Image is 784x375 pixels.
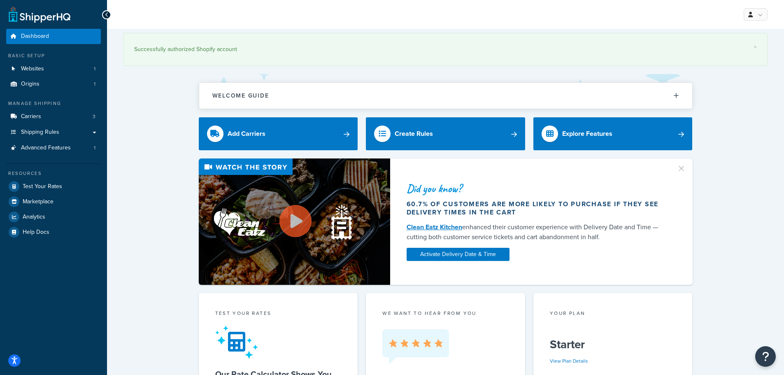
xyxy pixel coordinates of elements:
[6,140,101,156] a: Advanced Features1
[6,170,101,177] div: Resources
[21,81,40,88] span: Origins
[93,113,95,120] span: 3
[550,357,588,365] a: View Plan Details
[21,144,71,151] span: Advanced Features
[6,140,101,156] li: Advanced Features
[407,222,667,242] div: enhanced their customer experience with Delivery Date and Time — cutting both customer service ti...
[21,129,59,136] span: Shipping Rules
[407,248,509,261] a: Activate Delivery Date & Time
[562,128,612,140] div: Explore Features
[6,179,101,194] a: Test Your Rates
[550,310,676,319] div: Your Plan
[94,144,95,151] span: 1
[23,198,54,205] span: Marketplace
[395,128,433,140] div: Create Rules
[407,183,667,194] div: Did you know?
[6,100,101,107] div: Manage Shipping
[6,125,101,140] a: Shipping Rules
[6,109,101,124] li: Carriers
[23,214,45,221] span: Analytics
[94,81,95,88] span: 1
[407,222,462,232] a: Clean Eatz Kitchen
[6,61,101,77] a: Websites1
[21,33,49,40] span: Dashboard
[23,183,62,190] span: Test Your Rates
[6,77,101,92] a: Origins1
[550,338,676,351] h5: Starter
[215,310,342,319] div: Test your rates
[407,200,667,217] div: 60.7% of customers are more likely to purchase if they see delivery times in the cart
[6,61,101,77] li: Websites
[6,225,101,240] a: Help Docs
[6,52,101,59] div: Basic Setup
[533,117,693,150] a: Explore Features
[6,194,101,209] a: Marketplace
[21,65,44,72] span: Websites
[23,229,49,236] span: Help Docs
[212,93,269,99] h2: Welcome Guide
[6,210,101,224] a: Analytics
[755,346,776,367] button: Open Resource Center
[199,117,358,150] a: Add Carriers
[228,128,265,140] div: Add Carriers
[6,109,101,124] a: Carriers3
[199,158,390,285] img: Video thumbnail
[382,310,509,317] p: we want to hear from you
[754,44,757,50] a: ×
[94,65,95,72] span: 1
[134,44,757,55] div: Successfully authorized Shopify account
[6,29,101,44] a: Dashboard
[199,83,692,109] button: Welcome Guide
[6,77,101,92] li: Origins
[366,117,525,150] a: Create Rules
[21,113,41,120] span: Carriers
